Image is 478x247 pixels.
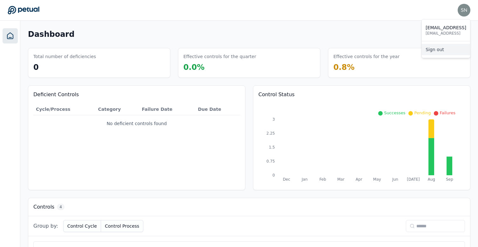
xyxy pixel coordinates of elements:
h1: Dashboard [28,29,74,39]
tspan: Dec [283,177,290,182]
td: No deficient controls found [33,115,240,132]
span: Successes [384,110,405,115]
tspan: 0 [272,173,275,177]
p: [EMAIL_ADDRESS] [426,24,466,31]
span: 4 [57,204,65,210]
th: Category [96,103,140,115]
tspan: [DATE] [407,177,420,182]
tspan: Sep [446,177,453,182]
span: 0.0 % [183,63,205,72]
tspan: 1.5 [269,145,275,150]
th: Failure Date [139,103,195,115]
tspan: Mar [337,177,345,182]
button: Control Cycle [63,220,101,232]
span: 0 [33,63,39,72]
tspan: Jan [301,177,308,182]
span: Group by: [33,222,58,230]
span: 0.8 % [333,63,355,72]
a: Go to Dashboard [8,6,39,15]
tspan: 2.25 [266,131,275,136]
th: Due Date [195,103,240,115]
h3: Control Status [258,91,465,98]
h3: Deficient Controls [33,91,240,98]
button: Control Process [101,220,143,232]
h3: Controls [33,203,54,211]
h3: Effective controls for the year [333,53,399,60]
tspan: Aug [428,177,435,182]
th: Cycle/Process [33,103,96,115]
tspan: Jun [392,177,398,182]
tspan: May [373,177,381,182]
a: Sign out [422,44,470,55]
tspan: 0.75 [266,159,275,164]
p: [EMAIL_ADDRESS] [426,31,466,36]
h3: Effective controls for the quarter [183,53,256,60]
tspan: 3 [272,117,275,122]
tspan: Apr [356,177,362,182]
span: Failures [440,110,455,115]
a: Dashboard [3,28,18,43]
h3: Total number of deficiencies [33,53,96,60]
img: snir@petual.ai [458,4,470,17]
span: Pending [414,110,431,115]
tspan: Feb [319,177,326,182]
